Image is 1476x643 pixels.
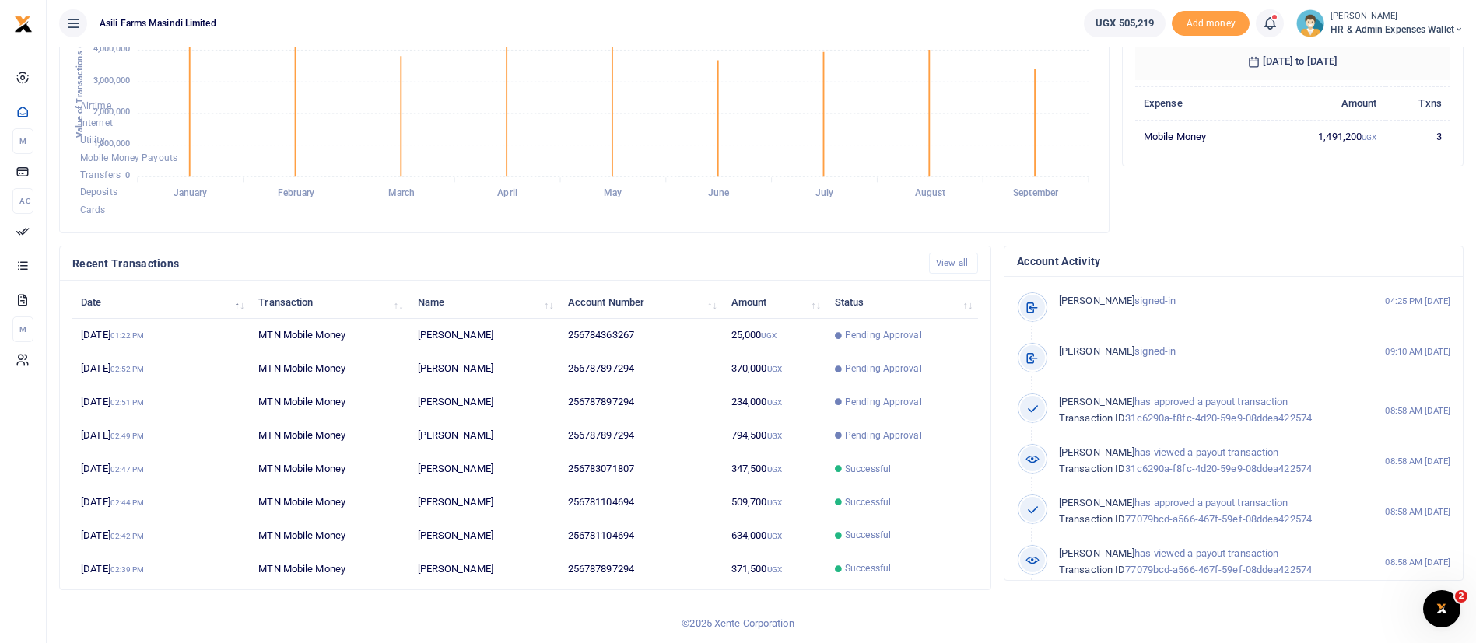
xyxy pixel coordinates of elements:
[1135,86,1264,120] th: Expense
[1296,9,1324,37] img: profile-user
[408,352,559,386] td: [PERSON_NAME]
[72,453,250,486] td: [DATE]
[1059,547,1134,559] span: [PERSON_NAME]
[1172,11,1250,37] li: Toup your wallet
[1423,590,1460,627] iframe: Intercom live chat
[1059,344,1352,360] p: signed-in
[72,255,917,272] h4: Recent Transactions
[723,285,826,319] th: Amount: activate to sort column ascending
[1059,446,1134,458] span: [PERSON_NAME]
[604,188,622,199] tspan: May
[1059,396,1134,407] span: [PERSON_NAME]
[250,453,408,486] td: MTN Mobile Money
[110,365,145,373] small: 02:52 PM
[110,465,145,474] small: 02:47 PM
[559,319,723,352] td: 256784363267
[1059,394,1352,427] p: has approved a payout transaction 31c6290a-f8fc-4d20-59e9-08ddea422574
[767,365,782,373] small: UGX
[408,453,559,486] td: [PERSON_NAME]
[250,486,408,519] td: MTN Mobile Money
[761,331,776,340] small: UGX
[408,486,559,519] td: [PERSON_NAME]
[80,135,105,146] span: Utility
[110,331,145,340] small: 01:22 PM
[845,561,891,575] span: Successful
[1172,16,1250,28] a: Add money
[723,352,826,386] td: 370,000
[93,44,130,54] tspan: 4,000,000
[723,453,826,486] td: 347,500
[767,565,782,574] small: UGX
[1013,188,1059,199] tspan: September
[1059,546,1352,578] p: has viewed a payout transaction 77079bcd-a566-467f-59ef-08ddea422574
[845,395,922,409] span: Pending Approval
[250,386,408,419] td: MTN Mobile Money
[1385,505,1450,519] small: 08:58 AM [DATE]
[929,253,978,274] a: View all
[1264,86,1386,120] th: Amount
[278,188,315,199] tspan: February
[110,398,145,407] small: 02:51 PM
[110,498,145,507] small: 02:44 PM
[93,75,130,86] tspan: 3,000,000
[1385,455,1450,468] small: 08:58 AM [DATE]
[72,352,250,386] td: [DATE]
[250,552,408,585] td: MTN Mobile Money
[767,432,782,440] small: UGX
[708,188,730,199] tspan: June
[767,465,782,474] small: UGX
[826,285,978,319] th: Status: activate to sort column ascending
[1059,513,1125,525] span: Transaction ID
[497,188,517,199] tspan: April
[72,285,250,319] th: Date: activate to sort column descending
[14,17,33,29] a: logo-small logo-large logo-large
[723,519,826,552] td: 634,000
[12,188,33,214] li: Ac
[1078,9,1172,37] li: Wallet ballance
[1059,412,1125,424] span: Transaction ID
[559,419,723,453] td: 256787897294
[80,204,106,215] span: Cards
[72,519,250,552] td: [DATE]
[1264,120,1386,152] td: 1,491,200
[1059,564,1125,575] span: Transaction ID
[408,319,559,352] td: [PERSON_NAME]
[559,285,723,319] th: Account Number: activate to sort column ascending
[250,285,408,319] th: Transaction: activate to sort column ascending
[1331,10,1464,23] small: [PERSON_NAME]
[250,319,408,352] td: MTN Mobile Money
[80,187,117,198] span: Deposits
[110,565,145,574] small: 02:39 PM
[815,188,833,199] tspan: July
[559,453,723,486] td: 256783071807
[250,419,408,453] td: MTN Mobile Money
[845,362,922,376] span: Pending Approval
[845,528,891,542] span: Successful
[559,486,723,519] td: 256781104694
[80,117,113,128] span: Internet
[250,352,408,386] td: MTN Mobile Money
[559,386,723,419] td: 256787897294
[1059,295,1134,306] span: [PERSON_NAME]
[559,552,723,585] td: 256787897294
[72,552,250,585] td: [DATE]
[845,428,922,442] span: Pending Approval
[408,285,559,319] th: Name: activate to sort column ascending
[408,519,559,552] td: [PERSON_NAME]
[767,398,782,407] small: UGX
[723,486,826,519] td: 509,700
[1135,120,1264,152] td: Mobile Money
[1059,495,1352,528] p: has approved a payout transaction 77079bcd-a566-467f-59ef-08ddea422574
[72,319,250,352] td: [DATE]
[408,419,559,453] td: [PERSON_NAME]
[1386,86,1450,120] th: Txns
[72,486,250,519] td: [DATE]
[1059,497,1134,508] span: [PERSON_NAME]
[14,15,33,33] img: logo-small
[1362,133,1376,142] small: UGX
[559,519,723,552] td: 256781104694
[1135,43,1450,80] h6: [DATE] to [DATE]
[80,169,121,180] span: Transfers
[845,462,891,476] span: Successful
[408,386,559,419] td: [PERSON_NAME]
